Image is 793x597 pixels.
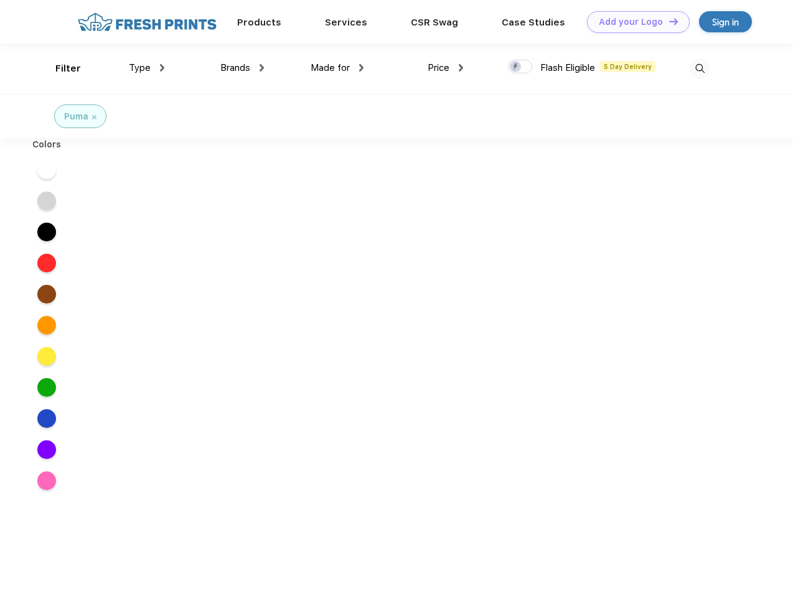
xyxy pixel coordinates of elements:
[712,15,739,29] div: Sign in
[92,115,96,119] img: filter_cancel.svg
[160,64,164,72] img: dropdown.png
[669,18,678,25] img: DT
[540,62,595,73] span: Flash Eligible
[690,58,710,79] img: desktop_search.svg
[74,11,220,33] img: fo%20logo%202.webp
[237,17,281,28] a: Products
[260,64,264,72] img: dropdown.png
[129,62,151,73] span: Type
[459,64,463,72] img: dropdown.png
[428,62,449,73] span: Price
[23,138,71,151] div: Colors
[600,61,655,72] span: 5 Day Delivery
[359,64,364,72] img: dropdown.png
[64,110,88,123] div: Puma
[411,17,458,28] a: CSR Swag
[220,62,250,73] span: Brands
[311,62,350,73] span: Made for
[699,11,752,32] a: Sign in
[325,17,367,28] a: Services
[599,17,663,27] div: Add your Logo
[55,62,81,76] div: Filter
